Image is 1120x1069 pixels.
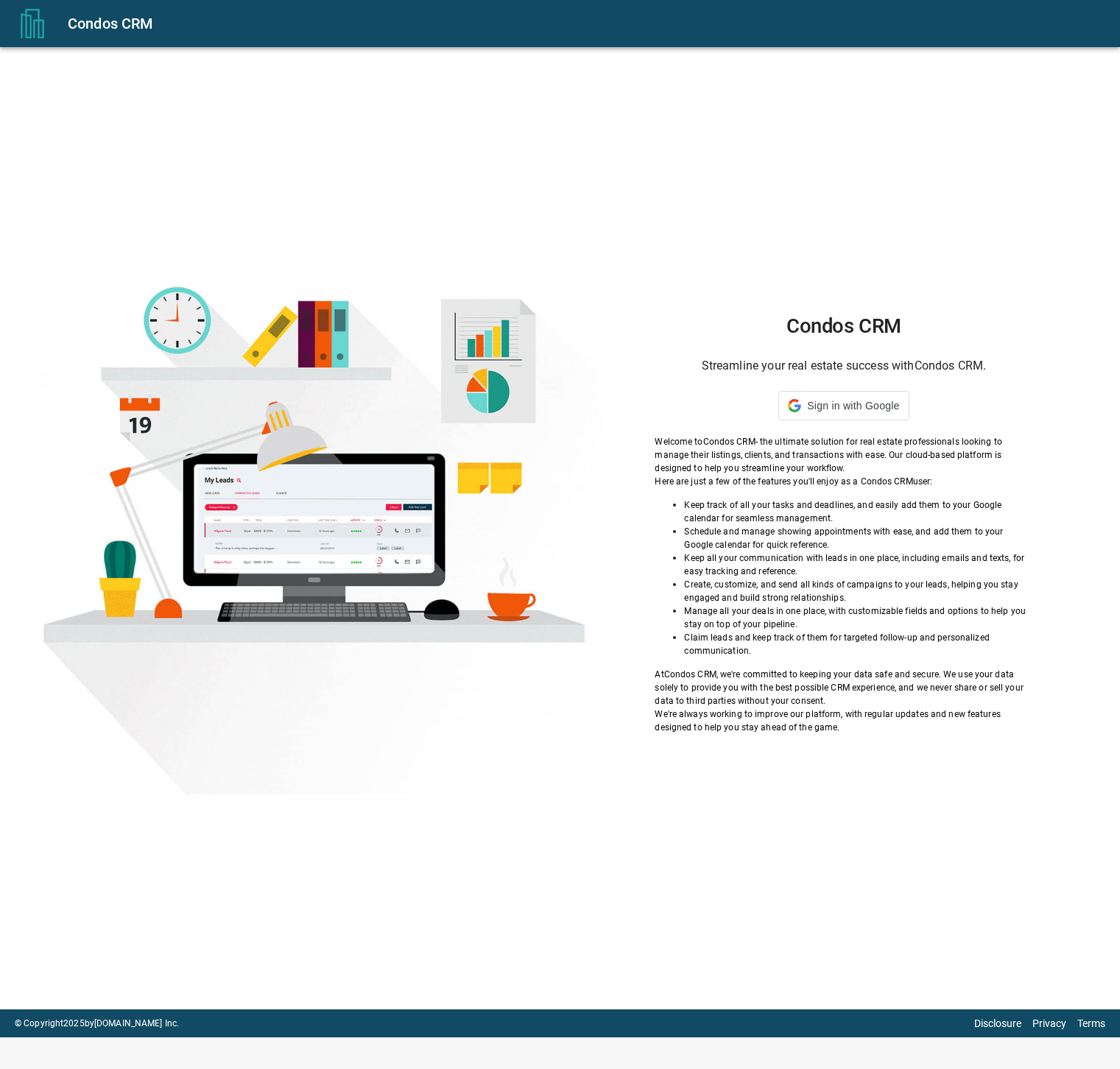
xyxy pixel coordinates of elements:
p: Manage all your deals in one place, with customizable fields and options to help you stay on top ... [684,604,1032,631]
div: Condos CRM [68,12,1102,35]
a: [DOMAIN_NAME] Inc. [94,1018,179,1029]
h6: Streamline your real estate success with Condos CRM . [655,356,1032,376]
div: Sign in with Google [778,391,909,420]
p: Here are just a few of the features you'll enjoy as a Condos CRM user: [655,475,1032,488]
p: Welcome to Condos CRM - the ultimate solution for real estate professionals looking to manage the... [655,435,1032,475]
p: Claim leads and keep track of them for targeted follow-up and personalized communication. [684,631,1032,657]
p: Create, customize, and send all kinds of campaigns to your leads, helping you stay engaged and bu... [684,578,1032,604]
p: Keep track of all your tasks and deadlines, and easily add them to your Google calendar for seaml... [684,498,1032,525]
a: Terms [1077,1017,1105,1029]
p: Schedule and manage showing appointments with ease, and add them to your Google calendar for quic... [684,525,1032,551]
p: We're always working to improve our platform, with regular updates and new features designed to h... [655,708,1032,734]
a: Privacy [1032,1017,1066,1029]
span: Sign in with Google [807,400,899,412]
a: Disclosure [974,1017,1021,1029]
h1: Condos CRM [655,314,1032,338]
p: Keep all your communication with leads in one place, including emails and texts, for easy trackin... [684,551,1032,578]
p: © Copyright 2025 by [15,1017,179,1030]
p: At Condos CRM , we're committed to keeping your data safe and secure. We use your data solely to ... [655,668,1032,708]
